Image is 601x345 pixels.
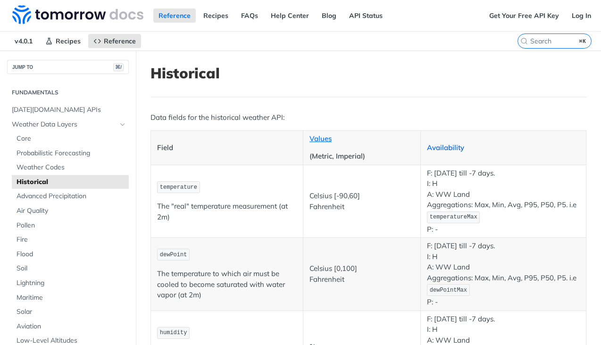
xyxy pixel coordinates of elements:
[12,276,129,290] a: Lightning
[40,34,86,48] a: Recipes
[484,8,564,23] a: Get Your Free API Key
[17,206,126,216] span: Air Quality
[427,143,464,152] a: Availability
[7,60,129,74] button: JUMP TO⌘/
[577,36,589,46] kbd: ⌘K
[12,189,129,203] a: Advanced Precipitation
[12,204,129,218] a: Air Quality
[17,307,126,317] span: Solar
[157,269,297,301] p: The temperature to which air must be cooled to become saturated with water vapor (at 2m)
[12,305,129,319] a: Solar
[119,121,126,128] button: Hide subpages for Weather Data Layers
[12,219,129,233] a: Pollen
[153,8,196,23] a: Reference
[567,8,596,23] a: Log In
[17,250,126,259] span: Flood
[12,105,126,115] span: [DATE][DOMAIN_NAME] APIs
[309,151,414,162] p: (Metric, Imperial)
[427,168,580,235] p: F: [DATE] till -7 days. I: H A: WW Land Aggregations: Max, Min, Avg, P95, P50, P5. i.e P: -
[150,65,586,82] h1: Historical
[17,221,126,230] span: Pollen
[17,177,126,187] span: Historical
[160,184,197,191] span: temperature
[17,264,126,273] span: Soil
[17,163,126,172] span: Weather Codes
[160,252,187,258] span: dewPoint
[12,261,129,276] a: Soil
[17,322,126,331] span: Aviation
[266,8,314,23] a: Help Center
[17,134,126,143] span: Core
[7,103,129,117] a: [DATE][DOMAIN_NAME] APIs
[17,235,126,244] span: Fire
[7,88,129,97] h2: Fundamentals
[430,287,467,294] span: dewPointMax
[520,37,528,45] svg: Search
[427,241,580,307] p: F: [DATE] till -7 days. I: H A: WW Land Aggregations: Max, Min, Avg, P95, P50, P5. i.e P: -
[317,8,342,23] a: Blog
[150,112,586,123] p: Data fields for the historical weather API:
[17,192,126,201] span: Advanced Precipitation
[198,8,234,23] a: Recipes
[12,146,129,160] a: Probabilistic Forecasting
[430,214,477,220] span: temperatureMax
[12,175,129,189] a: Historical
[17,149,126,158] span: Probabilistic Forecasting
[12,5,143,24] img: Tomorrow.io Weather API Docs
[12,120,117,129] span: Weather Data Layers
[12,160,129,175] a: Weather Codes
[7,118,129,132] a: Weather Data LayersHide subpages for Weather Data Layers
[309,263,414,285] p: Celsius [0,100] Fahrenheit
[12,320,129,334] a: Aviation
[104,37,136,45] span: Reference
[309,134,332,143] a: Values
[157,143,297,153] p: Field
[12,233,129,247] a: Fire
[236,8,263,23] a: FAQs
[12,132,129,146] a: Core
[88,34,141,48] a: Reference
[113,63,124,71] span: ⌘/
[12,291,129,305] a: Maritime
[9,34,38,48] span: v4.0.1
[160,329,187,336] span: humidity
[344,8,388,23] a: API Status
[309,191,414,212] p: Celsius [-90,60] Fahrenheit
[157,201,297,222] p: The "real" temperature measurement (at 2m)
[56,37,81,45] span: Recipes
[17,293,126,303] span: Maritime
[17,278,126,288] span: Lightning
[12,247,129,261] a: Flood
